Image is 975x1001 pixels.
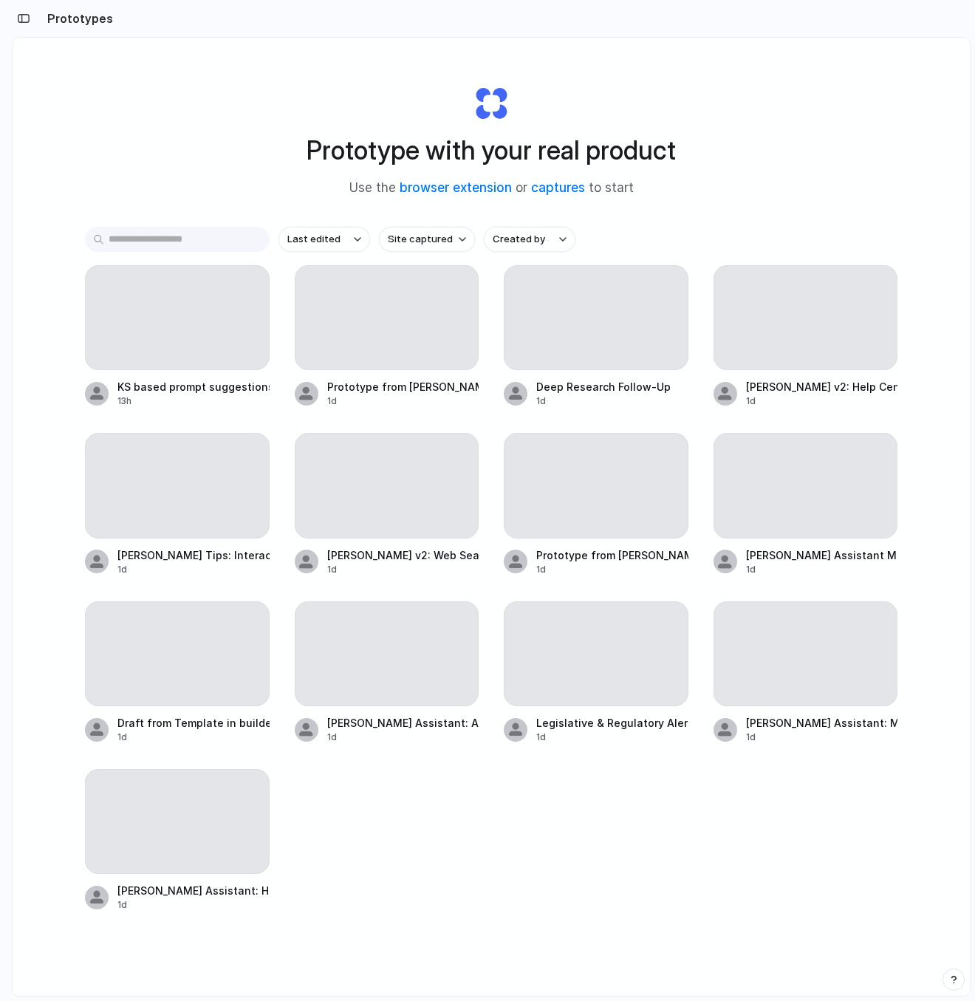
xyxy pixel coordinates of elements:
[85,433,270,575] a: [PERSON_NAME] Tips: Interactive Help Panel1d
[746,731,898,744] div: 1d
[295,433,479,575] a: [PERSON_NAME] v2: Web Search Banner and Placement1d
[536,731,688,744] div: 1d
[531,180,585,195] a: captures
[746,379,898,394] div: [PERSON_NAME] v2: Help Center Addition
[536,394,671,408] div: 1d
[327,394,479,408] div: 1d
[349,179,634,198] span: Use the or to start
[746,394,898,408] div: 1d
[714,265,898,408] a: [PERSON_NAME] v2: Help Center Addition1d
[117,379,270,394] div: KS based prompt suggestions
[117,563,270,576] div: 1d
[117,394,270,408] div: 13h
[117,883,270,898] div: [PERSON_NAME] Assistant: Help Button Addition
[327,715,479,731] div: [PERSON_NAME] Assistant: Alerts & Analytics Dashboard
[295,601,479,744] a: [PERSON_NAME] Assistant: Alerts & Analytics Dashboard1d
[327,547,479,563] div: [PERSON_NAME] v2: Web Search Banner and Placement
[746,547,898,563] div: [PERSON_NAME] Assistant Mock Analysis
[714,601,898,744] a: [PERSON_NAME] Assistant: Matters Menu & [PERSON_NAME]1d
[327,731,479,744] div: 1d
[117,731,270,744] div: 1d
[746,563,898,576] div: 1d
[536,563,688,576] div: 1d
[117,715,270,731] div: Draft from Template in builder
[327,563,479,576] div: 1d
[307,131,676,170] h1: Prototype with your real product
[295,265,479,408] a: Prototype from [PERSON_NAME]1d
[85,601,270,744] a: Draft from Template in builder1d
[714,433,898,575] a: [PERSON_NAME] Assistant Mock Analysis1d
[117,898,270,912] div: 1d
[85,769,270,912] a: [PERSON_NAME] Assistant: Help Button Addition1d
[504,265,688,408] a: Deep Research Follow-Up1d
[85,265,270,408] a: KS based prompt suggestions13h
[41,10,113,27] h2: Prototypes
[536,547,688,563] div: Prototype from [PERSON_NAME]
[287,232,341,247] span: Last edited
[484,227,575,252] button: Created by
[400,180,512,195] a: browser extension
[536,715,688,731] div: Legislative & Regulatory Alert Tracker
[536,379,671,394] div: Deep Research Follow-Up
[379,227,475,252] button: Site captured
[388,232,453,247] span: Site captured
[504,601,688,744] a: Legislative & Regulatory Alert Tracker1d
[278,227,370,252] button: Last edited
[746,715,898,731] div: [PERSON_NAME] Assistant: Matters Menu & [PERSON_NAME]
[504,433,688,575] a: Prototype from [PERSON_NAME]1d
[117,547,270,563] div: [PERSON_NAME] Tips: Interactive Help Panel
[493,232,545,247] span: Created by
[327,379,479,394] div: Prototype from [PERSON_NAME]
